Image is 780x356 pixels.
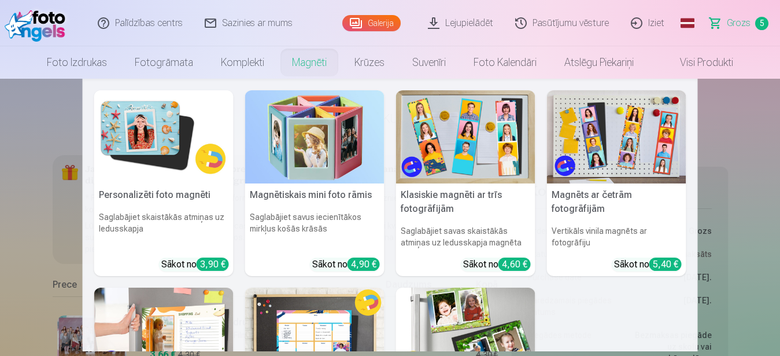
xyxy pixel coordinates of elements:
[94,207,234,253] h6: Saglabājiet skaistākās atmiņas uz ledusskapja
[396,221,535,253] h6: Saglabājiet savas skaistākās atmiņas uz ledusskapja magnēta
[348,258,380,271] div: 4,90 €
[498,258,531,271] div: 4,60 €
[648,46,747,79] a: Visi produkti
[5,5,71,42] img: /fa1
[121,46,207,79] a: Fotogrāmata
[547,90,686,183] img: Magnēts ar četrām fotogrāfijām
[207,46,278,79] a: Komplekti
[197,258,229,271] div: 3,90 €
[614,258,682,271] div: Sākot no
[463,258,531,271] div: Sākot no
[94,183,234,207] h5: Personalizēti foto magnēti
[550,46,648,79] a: Atslēgu piekariņi
[33,46,121,79] a: Foto izdrukas
[342,15,401,31] a: Galerija
[396,90,535,276] a: Klasiskie magnēti ar trīs fotogrāfijāmKlasiskie magnēti ar trīs fotogrāfijāmSaglabājiet savas ska...
[245,207,385,253] h6: Saglabājiet savus iecienītākos mirkļus košās krāsās
[460,46,550,79] a: Foto kalendāri
[396,90,535,183] img: Klasiskie magnēti ar trīs fotogrāfijām
[245,90,385,276] a: Magnētiskais mini foto rāmisMagnētiskais mini foto rāmisSaglabājiet savus iecienītākos mirkļus ko...
[94,90,234,276] a: Personalizēti foto magnētiPersonalizēti foto magnētiSaglabājiet skaistākās atmiņas uz ledusskapja...
[547,221,686,253] h6: Vertikāls vinila magnēts ar fotogrāfiju
[312,258,380,271] div: Sākot no
[547,90,686,276] a: Magnēts ar četrām fotogrāfijāmMagnēts ar četrām fotogrāfijāmVertikāls vinila magnēts ar fotogrāfi...
[278,46,341,79] a: Magnēti
[245,90,385,183] img: Magnētiskais mini foto rāmis
[341,46,398,79] a: Krūzes
[649,258,682,271] div: 5,40 €
[245,183,385,207] h5: Magnētiskais mini foto rāmis
[94,90,234,183] img: Personalizēti foto magnēti
[398,46,460,79] a: Suvenīri
[755,17,768,30] span: 5
[547,183,686,221] h5: Magnēts ar četrām fotogrāfijām
[396,183,535,221] h5: Klasiskie magnēti ar trīs fotogrāfijām
[161,258,229,271] div: Sākot no
[727,16,751,30] span: Grozs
